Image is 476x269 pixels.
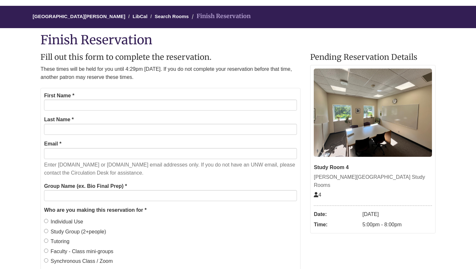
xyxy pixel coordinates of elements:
input: Individual Use [44,219,48,223]
div: [PERSON_NAME][GEOGRAPHIC_DATA] Study Rooms [314,173,432,189]
label: Faculty - Class mini-groups [44,247,113,256]
label: Group Name (ex. Bio Final Prep) * [44,182,127,190]
a: [GEOGRAPHIC_DATA][PERSON_NAME] [33,14,125,19]
input: Synchronous Class / Zoom [44,258,48,263]
h2: Fill out this form to complete the reservation. [40,53,300,61]
dt: Date: [314,209,359,220]
h1: Finish Reservation [40,33,436,47]
img: Study Room 4 [314,69,432,157]
p: These times will be held for you until 4:29pm [DATE]. If you do not complete your reservation bef... [40,65,300,81]
label: First Name * [44,91,74,100]
label: Study Group (2+people) [44,228,106,236]
dt: Time: [314,220,359,230]
label: Individual Use [44,218,83,226]
li: Finish Reservation [190,12,251,21]
dd: 5:00pm - 8:00pm [362,220,432,230]
input: Study Group (2+people) [44,229,48,233]
nav: Breadcrumb [40,6,436,28]
label: Email * [44,140,61,148]
label: Synchronous Class / Zoom [44,257,113,265]
label: Last Name * [44,115,74,124]
div: Study Room 4 [314,163,432,172]
p: Enter [DOMAIN_NAME] or [DOMAIN_NAME] email addresses only. If you do not have an UNW email, pleas... [44,161,297,177]
span: The capacity of this space [314,192,321,198]
label: Tutoring [44,237,69,246]
input: Faculty - Class mini-groups [44,249,48,253]
a: Search Rooms [155,14,189,19]
legend: Who are you making this reservation for * [44,206,297,214]
h2: Pending Reservation Details [310,53,436,61]
dd: [DATE] [362,209,432,220]
input: Tutoring [44,239,48,243]
a: LibCal [133,14,148,19]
